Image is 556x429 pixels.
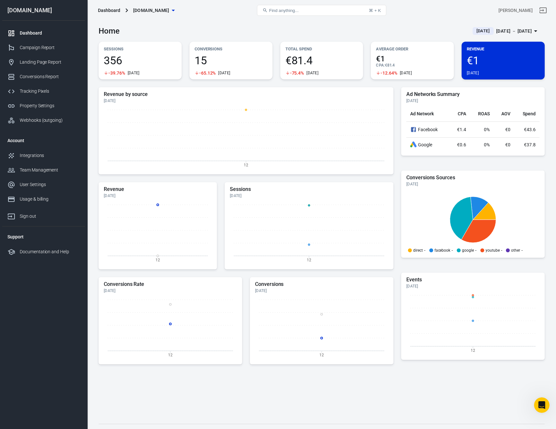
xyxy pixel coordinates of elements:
[2,206,85,224] a: Sign out
[494,106,514,122] th: AOV
[20,248,80,255] div: Documentation and Help
[99,26,120,36] h3: Home
[376,55,449,63] span: €1
[104,288,237,293] div: [DATE]
[5,98,106,185] div: Il n'y a pas de tracking sans une reference unique qui a [DEMOGRAPHIC_DATA] capturee par une inte...
[23,45,124,72] div: ah ok thanks, so it's not possible to record all my revenus in Anytrack (I mean, ads + untracked ...
[385,63,395,68] span: €81.4
[28,76,119,89] div: At this time, i need to change something in my setup ?
[18,4,29,14] img: Profile image for Laurent
[285,55,358,66] span: €81.4
[452,248,453,252] span: -
[501,248,502,252] span: -
[5,72,124,98] div: Sébastien says…
[369,8,381,13] div: ⌘ + K
[406,277,540,283] h5: Events
[20,73,80,80] div: Conversions Report
[133,6,169,15] span: selfmadeprogram.com
[10,23,101,36] div: ​
[524,127,536,132] span: €43.6
[2,163,85,177] a: Team Management
[31,3,73,8] h1: [PERSON_NAME]
[2,177,85,192] a: User Settings
[257,5,386,16] button: Find anything...⌘ + K
[20,88,80,95] div: Tracking Pixels
[269,8,298,13] span: Find anything...
[110,209,121,219] button: Send a message…
[10,212,15,217] button: Emoji picker
[306,70,318,76] div: [DATE]
[524,142,536,147] span: €37.8
[2,7,85,13] div: [DOMAIN_NAME]
[104,193,212,198] div: [DATE]
[218,70,230,76] div: [DATE]
[521,248,523,252] span: -
[15,102,98,131] b: Il n'y a pas de tracking sans une reference unique qui a [DEMOGRAPHIC_DATA] capturee par une inte...
[400,70,412,76] div: [DATE]
[23,72,124,93] div: At this time, i need to change something in my setup ?
[376,63,385,68] span: CPA :
[131,5,177,16] button: [DOMAIN_NAME]
[4,3,16,15] button: go back
[511,248,520,252] p: other
[410,126,445,133] div: Facebook
[424,248,425,252] span: -
[128,70,140,76] div: [DATE]
[449,106,470,122] th: CPA
[285,46,358,52] p: Total Spend
[255,288,388,293] div: [DATE]
[471,348,475,352] tspan: 12
[290,71,304,75] span: -75.4%
[2,99,85,113] a: Property Settings
[199,71,216,75] span: -65.12%
[5,197,124,231] div: Sébastien says…
[406,91,540,98] h5: Ad Networks Summary
[505,127,510,132] span: €0
[5,98,124,197] div: Laurent says…
[2,55,85,69] a: Landing Page Report
[113,3,125,14] div: Close
[41,212,46,217] button: Start recording
[23,197,124,230] div: Ok thanks a lot for your help. So then, all the sales matching with an email previously tracked f...
[244,162,248,167] tspan: 12
[380,71,397,75] span: -12.64%
[104,55,176,66] span: 356
[15,102,101,156] li: Si l'email a deja ete identifie par anytrack via [DOMAIN_NAME], alors vous pouvez utiliser l'emai...
[2,40,85,55] a: Campaign Report
[410,141,417,148] div: Google Ads
[467,55,540,66] span: €1
[534,397,550,413] iframe: Intercom live chat
[101,3,113,15] button: Home
[467,70,479,76] div: [DATE]
[410,141,445,148] div: Google
[195,46,267,52] p: Conversions
[10,187,65,191] div: [PERSON_NAME] • 30m ago
[20,212,26,217] button: Gif picker
[514,106,540,122] th: Spend
[255,281,388,288] h5: Conversions
[20,30,80,37] div: Dashboard
[20,213,80,220] div: Sign out
[470,106,494,122] th: ROAS
[406,182,540,187] div: [DATE]
[20,44,80,51] div: Campaign Report
[496,27,532,35] div: [DATE] － [DATE]
[467,46,540,52] p: Revenue
[20,59,80,66] div: Landing Page Report
[457,127,466,132] span: €1.4
[406,284,540,289] div: [DATE]
[406,106,449,122] th: Ad Network
[104,186,212,193] h5: Revenue
[413,248,423,252] p: direct
[104,46,176,52] p: Sessions
[535,3,551,18] a: Sign out
[406,98,540,103] div: [DATE]
[5,45,124,72] div: Sébastien says…
[104,281,237,288] h5: Conversions Rate
[20,102,80,109] div: Property Settings
[2,84,85,99] a: Tracking Pixels
[2,69,85,84] a: Conversions Report
[28,49,119,68] div: ah ok thanks, so it's not possible to record all my revenus in Anytrack (I mean, ads + untracked ...
[475,248,476,252] span: -
[2,192,85,206] a: Usage & billing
